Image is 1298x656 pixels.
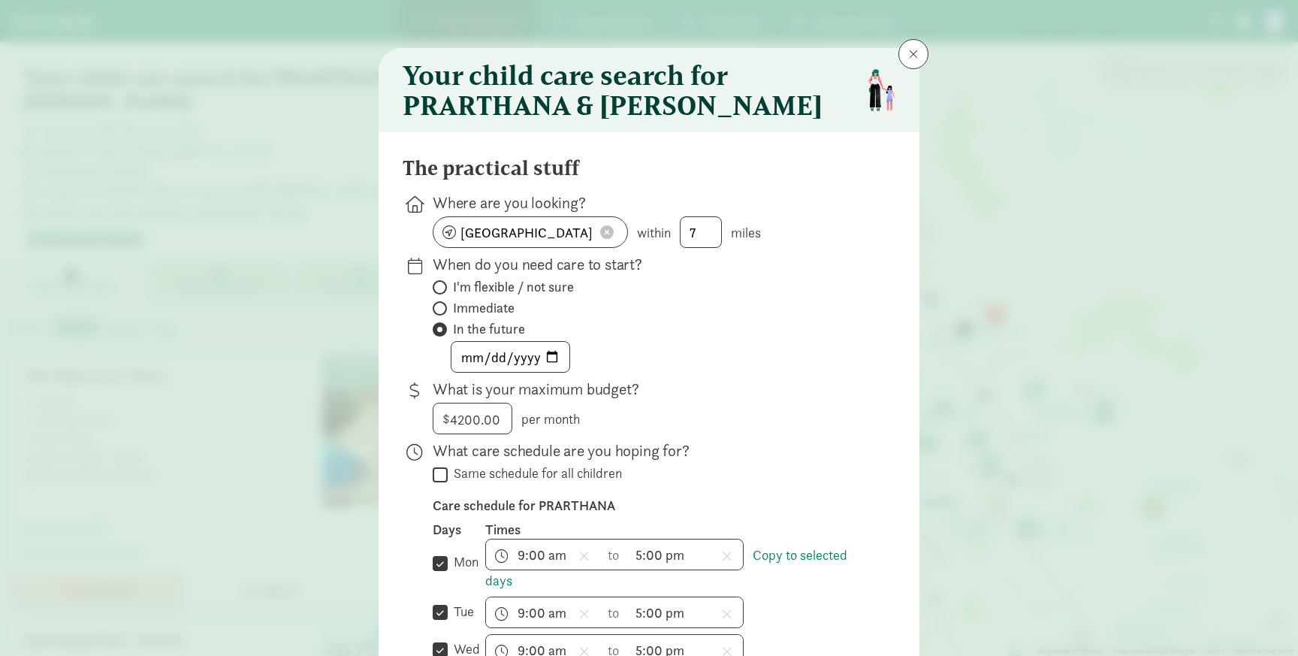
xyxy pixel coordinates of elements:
span: to [608,603,621,623]
span: to [608,545,621,565]
p: Care schedule for PRARTHANA [433,497,871,515]
h4: The practical stuff [403,156,579,180]
span: Immediate [453,299,515,317]
h3: Your child care search for PRARTHANA & [PERSON_NAME] [403,60,856,120]
input: enter zipcode or address [433,217,627,247]
p: What care schedule are you hoping for? [433,440,871,461]
span: miles [731,224,761,241]
label: Same schedule for all children [448,464,622,482]
input: 7:00 am [486,540,600,570]
p: What is your maximum budget? [433,379,871,400]
span: In the future [453,320,525,338]
label: mon [448,553,478,571]
label: tue [448,603,474,621]
input: 7:00 am [486,597,600,627]
div: Times [485,521,871,539]
p: When do you need care to start? [433,254,871,275]
div: Days [433,521,485,539]
p: Where are you looking? [433,192,871,213]
span: per month [521,410,580,428]
span: within [637,224,671,241]
span: I'm flexible / not sure [453,278,574,296]
input: 5:00 pm [629,597,743,627]
input: 5:00 pm [629,540,743,570]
